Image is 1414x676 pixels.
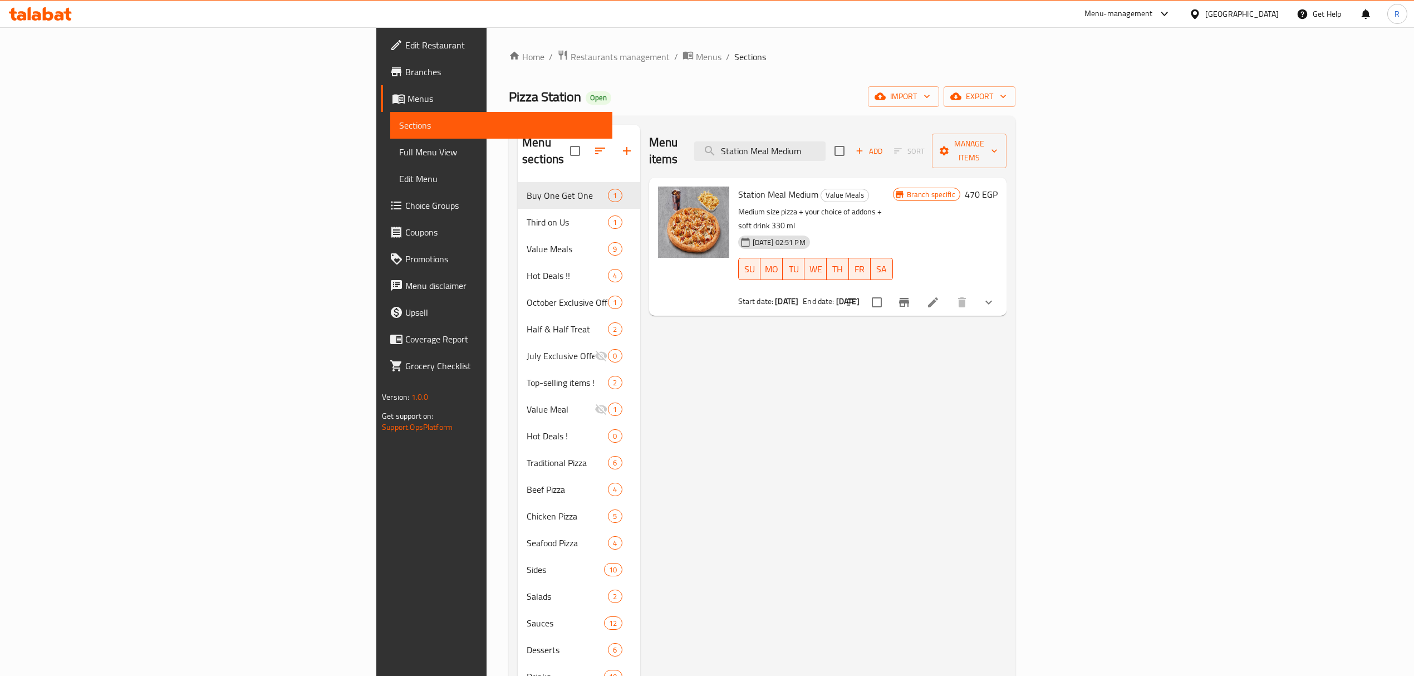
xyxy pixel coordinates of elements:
div: items [608,322,622,336]
button: WE [804,258,827,280]
span: 6 [608,458,621,468]
span: Start date: [738,294,774,308]
span: [DATE] 02:51 PM [748,237,810,248]
span: Sauces [527,616,604,630]
span: Select section first [887,143,932,160]
span: Buy One Get One [527,189,608,202]
span: Menus [407,92,603,105]
a: Menu disclaimer [381,272,612,299]
span: Promotions [405,252,603,266]
div: July Exclusive Offers0 [518,342,640,369]
div: items [608,215,622,229]
span: Choice Groups [405,199,603,212]
span: 2 [608,378,621,388]
span: TU [787,261,801,277]
span: 2 [608,324,621,335]
span: Half & Half Treat [527,322,608,336]
span: Branches [405,65,603,79]
a: Edit Restaurant [381,32,612,58]
span: 1 [608,217,621,228]
span: Edit Menu [399,172,603,185]
button: SU [738,258,760,280]
b: [DATE] [775,294,798,308]
span: Beef Pizza [527,483,608,496]
span: Coupons [405,226,603,239]
div: items [608,269,622,282]
a: Edit Menu [390,165,612,192]
li: / [674,50,678,63]
span: Version: [382,390,409,404]
span: 6 [608,645,621,655]
a: Choice Groups [381,192,612,219]
span: 1.0.0 [411,390,429,404]
button: sort-choices [838,289,865,316]
span: MO [765,261,778,277]
h2: Menu items [649,134,681,168]
a: Sections [390,112,612,139]
span: 4 [608,271,621,281]
span: FR [853,261,867,277]
p: Medium size pizza + your choice of addons + soft drink 330 ml [738,205,893,233]
span: Upsell [405,306,603,319]
span: Manage items [941,137,998,165]
span: 0 [608,351,621,361]
div: items [608,510,622,523]
div: items [608,456,622,469]
div: Value Meals [527,242,608,256]
span: Station Meal Medium [738,186,818,203]
div: items [608,376,622,389]
div: [GEOGRAPHIC_DATA] [1205,8,1279,20]
button: export [944,86,1015,107]
div: Hot Deals !!4 [518,262,640,289]
span: July Exclusive Offers [527,349,595,363]
span: 1 [608,297,621,308]
span: Select to update [865,291,888,314]
div: items [608,643,622,657]
a: Promotions [381,246,612,272]
button: TU [783,258,805,280]
span: 5 [608,511,621,522]
span: SA [875,261,888,277]
span: import [877,90,930,104]
span: Get support on: [382,409,433,423]
div: Hot Deals !! [527,269,608,282]
button: show more [975,289,1002,316]
span: Sort sections [587,138,613,164]
span: Grocery Checklist [405,359,603,373]
span: Sides [527,563,604,576]
div: items [608,403,622,416]
div: Top-selling items !2 [518,369,640,396]
span: WE [809,261,822,277]
div: items [608,189,622,202]
div: Beef Pizza4 [518,476,640,503]
input: search [694,141,826,161]
span: 4 [608,538,621,548]
button: MO [760,258,783,280]
span: Value Meals [821,189,868,202]
span: 10 [605,565,621,575]
span: Add item [851,143,887,160]
span: Restaurants management [571,50,670,63]
span: 1 [608,404,621,415]
div: Salads [527,590,608,603]
span: Menus [696,50,721,63]
div: Value Meal1 [518,396,640,423]
a: Restaurants management [557,50,670,64]
span: Branch specific [902,189,960,200]
div: items [608,429,622,443]
span: Top-selling items ! [527,376,608,389]
li: / [726,50,730,63]
button: TH [827,258,849,280]
a: Support.OpsPlatform [382,420,453,434]
div: Sauces12 [518,610,640,636]
img: Station Meal Medium [658,187,729,258]
div: Third on Us [527,215,608,229]
span: Desserts [527,643,608,657]
div: Salads2 [518,583,640,610]
span: Menu disclaimer [405,279,603,292]
span: Traditional Pizza [527,456,608,469]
